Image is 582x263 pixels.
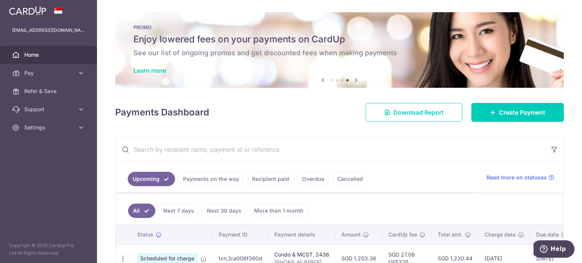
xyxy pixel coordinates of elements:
h4: Payments Dashboard [115,106,209,119]
p: [EMAIL_ADDRESS][DOMAIN_NAME] [12,26,85,34]
span: Charge date [485,231,516,238]
span: Pay [24,69,74,77]
span: Help [17,5,33,12]
th: Payment details [268,225,335,244]
span: Settings [24,124,74,131]
a: Learn more [133,67,166,74]
a: More than 1 month [249,204,308,218]
h5: Enjoy lowered fees on your payments on CardUp [133,33,546,45]
span: Status [137,231,153,238]
span: Amount [341,231,361,238]
a: Read more on statuses [487,174,554,181]
a: Cancelled [332,172,368,186]
input: Search by recipient name, payment id or reference [116,137,545,162]
span: Download Report [393,108,444,117]
span: Due date [536,231,559,238]
a: All [128,204,155,218]
span: Home [24,51,74,59]
span: Support [24,106,74,113]
a: Overdue [297,172,329,186]
span: Read more on statuses [487,174,547,181]
a: Recipient paid [247,172,294,186]
a: Create Payment [471,103,564,122]
div: Condo & MCST. 2436 [274,251,329,258]
img: Latest Promos banner [115,12,564,88]
a: Next 7 days [158,204,199,218]
a: Next 30 days [202,204,246,218]
a: Download Report [366,103,462,122]
th: Payment ID [213,225,268,244]
p: PROMO [133,24,546,30]
span: CardUp fee [388,231,417,238]
h6: See our list of ongoing promos and get discounted fees when making payments [133,48,546,58]
span: Create Payment [499,108,545,117]
img: CardUp [9,6,46,15]
span: Total amt. [438,231,463,238]
a: Upcoming [128,172,175,186]
span: Refer & Save [24,87,74,95]
a: Payments on the way [178,172,244,186]
iframe: Opens a widget where you can find more information [533,240,574,259]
